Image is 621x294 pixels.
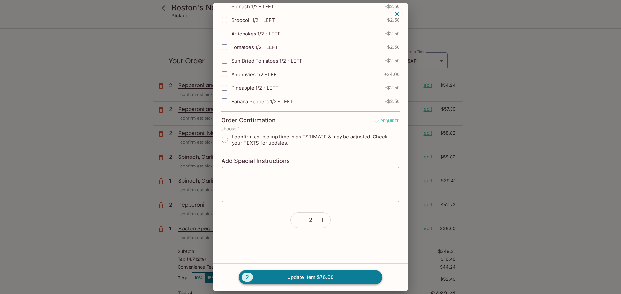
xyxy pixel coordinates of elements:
[231,44,278,50] span: Tomatoes 1/2 - LEFT
[231,85,278,91] span: Pineapple 1/2 - LEFT
[309,217,312,224] span: 2
[384,85,400,90] span: + $2.50
[231,4,274,10] span: Spinach 1/2 - LEFT
[221,117,276,124] h4: Order Confirmation
[221,126,400,131] p: choose 1
[232,134,395,146] span: I confirm est pickup time is an ESTIMATE & may be adjusted. Check your TEXTS for updates.
[221,157,400,165] h4: Add Special Instructions
[384,31,400,36] span: + $2.50
[384,58,400,63] span: + $2.50
[384,4,400,9] span: + $2.50
[231,31,280,37] span: Artichokes 1/2 - LEFT
[231,98,293,105] span: Banana Peppers 1/2 - LEFT
[384,17,400,23] span: + $2.50
[242,273,253,282] span: 2
[384,45,400,50] span: + $2.50
[231,71,280,77] span: Anchovies 1/2 - LEFT
[231,17,275,23] span: Broccoli 1/2 - LEFT
[375,118,400,126] span: REQUIRED
[384,99,400,104] span: + $2.50
[239,270,382,284] button: 2Update Item $76.00
[231,58,302,64] span: Sun Dried Tomatoes 1/2 - LEFT
[384,72,400,77] span: + $4.00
